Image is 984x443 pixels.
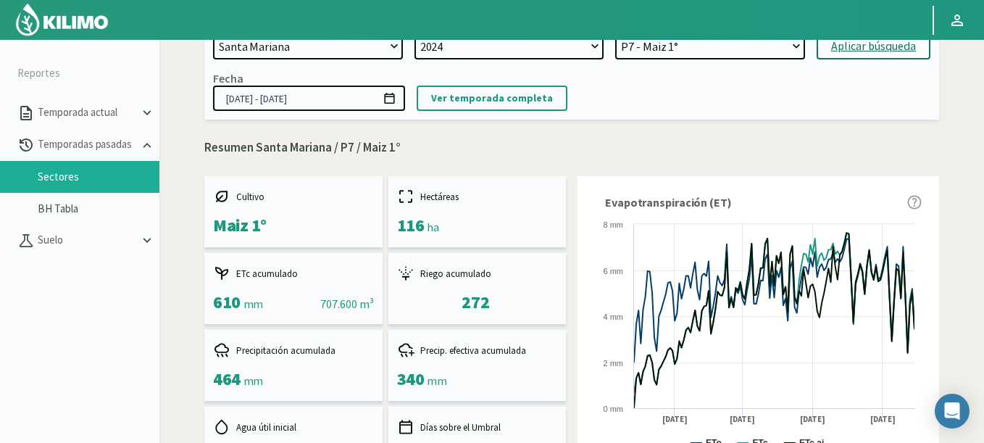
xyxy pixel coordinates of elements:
[604,220,624,229] text: 8 mm
[604,405,624,413] text: 0 mm
[213,291,241,313] span: 610
[388,253,567,324] kil-mini-card: report-summary-cards.ACCUMULATED_IRRIGATION
[831,38,916,55] div: Aplicar búsqueda
[397,214,425,236] span: 116
[604,267,624,276] text: 6 mm
[35,104,139,121] p: Temporada actual
[817,33,930,59] button: Aplicar búsqueda
[870,414,896,425] text: [DATE]
[604,312,624,321] text: 4 mm
[388,176,567,247] kil-mini-card: report-summary-cards.HECTARES
[388,330,567,401] kil-mini-card: report-summary-cards.ACCUMULATED_EFFECTIVE_PRECIPITATION
[213,368,241,390] span: 464
[604,359,624,368] text: 2 mm
[213,71,243,86] div: Fecha
[397,341,558,359] div: Precip. efectiva acumulada
[204,138,939,157] p: Resumen Santa Mariana / P7 / Maiz 1°
[213,188,374,205] div: Cultivo
[243,297,263,311] span: mm
[935,394,970,428] div: Open Intercom Messenger
[397,418,558,436] div: Días sobre el Umbral
[800,414,825,425] text: [DATE]
[730,414,755,425] text: [DATE]
[38,170,159,183] a: Sectores
[213,341,374,359] div: Precipitación acumulada
[204,176,383,247] kil-mini-card: report-summary-cards.CROP
[204,330,383,401] kil-mini-card: report-summary-cards.ACCUMULATED_PRECIPITATION
[204,253,383,324] kil-mini-card: report-summary-cards.ACCUMULATED_ETC
[38,202,159,215] a: BH Tabla
[462,291,489,313] span: 272
[662,414,688,425] text: [DATE]
[431,90,553,107] p: Ver temporada completa
[213,418,374,436] div: Agua útil inicial
[397,265,558,282] div: Riego acumulado
[14,2,109,37] img: Kilimo
[35,136,139,153] p: Temporadas pasadas
[397,368,425,390] span: 340
[320,295,373,312] div: 707.600 m³
[427,220,438,234] span: ha
[243,373,263,388] span: mm
[417,86,567,111] button: Ver temporada completa
[397,188,558,205] div: Hectáreas
[213,265,374,282] div: ETc acumulado
[35,232,139,249] p: Suelo
[427,373,446,388] span: mm
[213,214,267,236] span: Maiz 1°
[213,86,405,111] input: dd/mm/yyyy - dd/mm/yyyy
[605,194,732,211] span: Evapotranspiración (ET)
